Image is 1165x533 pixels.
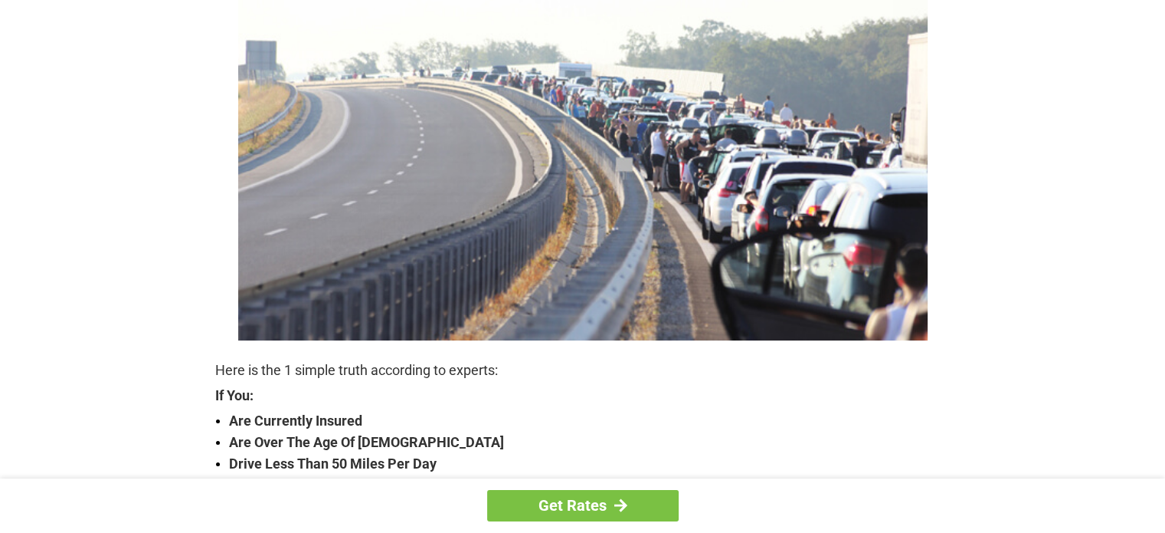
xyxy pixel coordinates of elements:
strong: If You: [215,389,951,403]
strong: Are Over The Age Of [DEMOGRAPHIC_DATA] [229,432,951,453]
strong: Drive Less Than 50 Miles Per Day [229,453,951,475]
strong: Are Currently Insured [229,410,951,432]
strong: Live In A Qualified Zip Code [229,475,951,496]
p: Here is the 1 simple truth according to experts: [215,360,951,381]
a: Get Rates [487,490,679,521]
